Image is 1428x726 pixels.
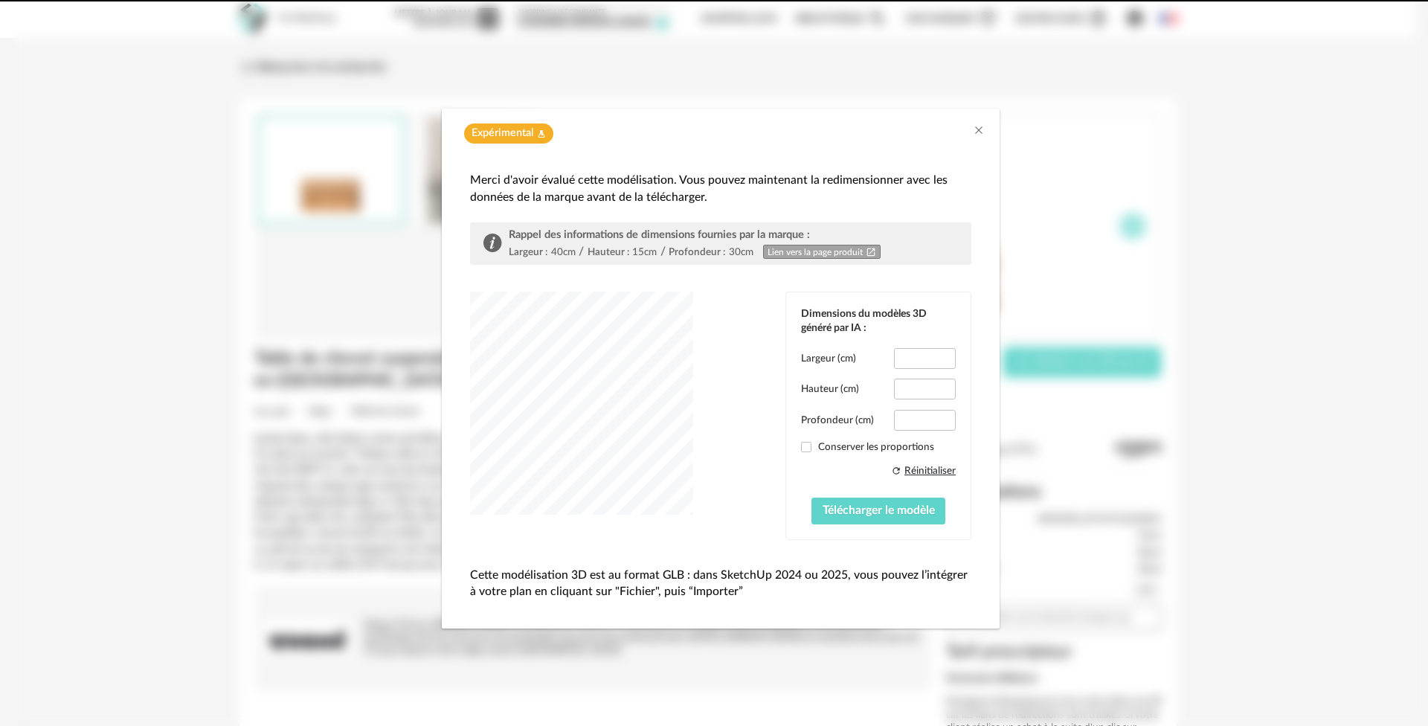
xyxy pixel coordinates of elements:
[801,352,856,365] label: Largeur (cm)
[632,245,657,259] div: 15cm
[470,172,971,205] div: Merci d'avoir évalué cette modélisation. Vous pouvez maintenant la redimensionner avec les donnée...
[729,245,753,259] div: 30cm
[801,382,859,396] label: Hauteur (cm)
[470,567,971,600] p: Cette modélisation 3D est au format GLB : dans SketchUp 2024 ou 2025, vous pouvez l’intégrer à vo...
[537,126,546,141] span: Flask icon
[551,245,576,259] div: 40cm
[579,245,584,259] div: /
[866,246,876,257] span: Open In New icon
[904,464,956,478] div: Réinitialiser
[660,245,666,259] div: /
[801,307,956,334] div: Dimensions du modèles 3D généré par IA :
[973,123,985,139] button: Close
[442,109,1000,628] div: dialog
[472,126,533,141] span: Expérimental
[801,414,874,427] label: Profondeur (cm)
[588,245,629,259] div: Hauteur :
[811,498,946,524] button: Télécharger le modèle
[801,440,956,454] label: Conserver les proportions
[763,245,881,259] a: Lien vers la page produitOpen In New icon
[509,245,547,259] div: Largeur :
[823,504,935,516] span: Télécharger le modèle
[509,229,810,240] span: Rappel des informations de dimensions fournies par la marque :
[669,245,725,259] div: Profondeur :
[891,464,901,478] span: Refresh icon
